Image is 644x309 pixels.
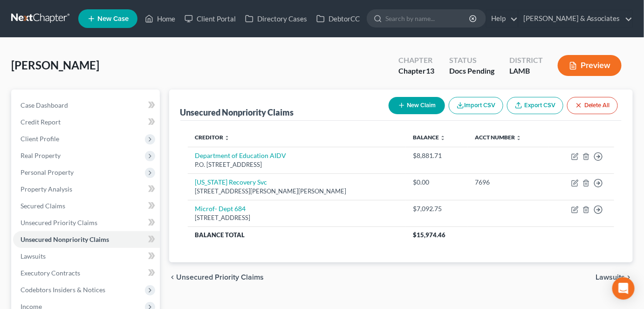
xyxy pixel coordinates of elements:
a: Secured Claims [13,198,160,214]
a: Executory Contracts [13,265,160,282]
span: New Case [97,15,129,22]
a: Unsecured Priority Claims [13,214,160,231]
span: $15,974.46 [413,231,445,239]
a: Credit Report [13,114,160,130]
button: Import CSV [449,97,503,114]
a: Creditor unfold_more [195,134,230,141]
button: Preview [558,55,622,76]
span: Codebtors Insiders & Notices [21,286,105,294]
a: Case Dashboard [13,97,160,114]
span: Case Dashboard [21,101,68,109]
span: Secured Claims [21,202,65,210]
div: [STREET_ADDRESS] [195,213,398,222]
a: Lawsuits [13,248,160,265]
i: chevron_right [625,274,633,281]
a: Export CSV [507,97,563,114]
i: unfold_more [440,135,445,141]
a: Department of Education AIDV [195,151,287,159]
a: Directory Cases [240,10,312,27]
a: Microf- Dept 684 [195,205,246,213]
a: [PERSON_NAME] & Associates [519,10,632,27]
span: Property Analysis [21,185,72,193]
a: Property Analysis [13,181,160,198]
span: Personal Property [21,168,74,176]
span: Client Profile [21,135,59,143]
span: Unsecured Priority Claims [177,274,264,281]
div: $0.00 [413,178,460,187]
div: Chapter [398,55,434,66]
a: DebtorCC [312,10,364,27]
div: LAMB [509,66,543,76]
span: Real Property [21,151,61,159]
div: [STREET_ADDRESS][PERSON_NAME][PERSON_NAME] [195,187,398,196]
button: New Claim [389,97,445,114]
div: Open Intercom Messenger [612,277,635,300]
button: Delete All [567,97,618,114]
div: District [509,55,543,66]
button: chevron_left Unsecured Priority Claims [169,274,264,281]
div: Status [449,55,494,66]
span: Lawsuits [21,252,46,260]
button: Lawsuits chevron_right [596,274,633,281]
div: $8,881.71 [413,151,460,160]
a: Unsecured Nonpriority Claims [13,231,160,248]
a: Client Portal [180,10,240,27]
div: Docs Pending [449,66,494,76]
a: [US_STATE] Recovery Svc [195,178,267,186]
div: Unsecured Nonpriority Claims [180,107,294,118]
span: Executory Contracts [21,269,80,277]
a: Home [140,10,180,27]
i: chevron_left [169,274,177,281]
span: 13 [426,66,434,75]
div: $7,092.75 [413,204,460,213]
span: Lawsuits [596,274,625,281]
span: Unsecured Priority Claims [21,219,97,227]
div: P.O. [STREET_ADDRESS] [195,160,398,169]
div: Chapter [398,66,434,76]
a: Acct Number unfold_more [475,134,522,141]
span: Unsecured Nonpriority Claims [21,235,109,243]
i: unfold_more [225,135,230,141]
input: Search by name... [385,10,471,27]
th: Balance Total [188,227,406,243]
a: Balance unfold_more [413,134,445,141]
span: [PERSON_NAME] [11,58,99,72]
i: unfold_more [516,135,522,141]
a: Help [486,10,518,27]
span: Credit Report [21,118,61,126]
div: 7696 [475,178,541,187]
